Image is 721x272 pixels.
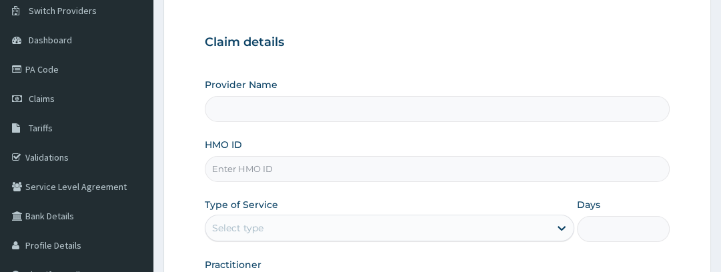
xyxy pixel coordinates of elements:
input: Enter HMO ID [205,156,669,182]
h3: Claim details [205,35,669,50]
label: Practitioner [205,258,261,271]
label: HMO ID [205,138,242,151]
span: Switch Providers [29,5,97,17]
label: Type of Service [205,198,278,211]
span: Dashboard [29,34,72,46]
div: Select type [212,221,263,235]
label: Provider Name [205,78,277,91]
label: Days [577,198,600,211]
span: Claims [29,93,55,105]
span: Tariffs [29,122,53,134]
